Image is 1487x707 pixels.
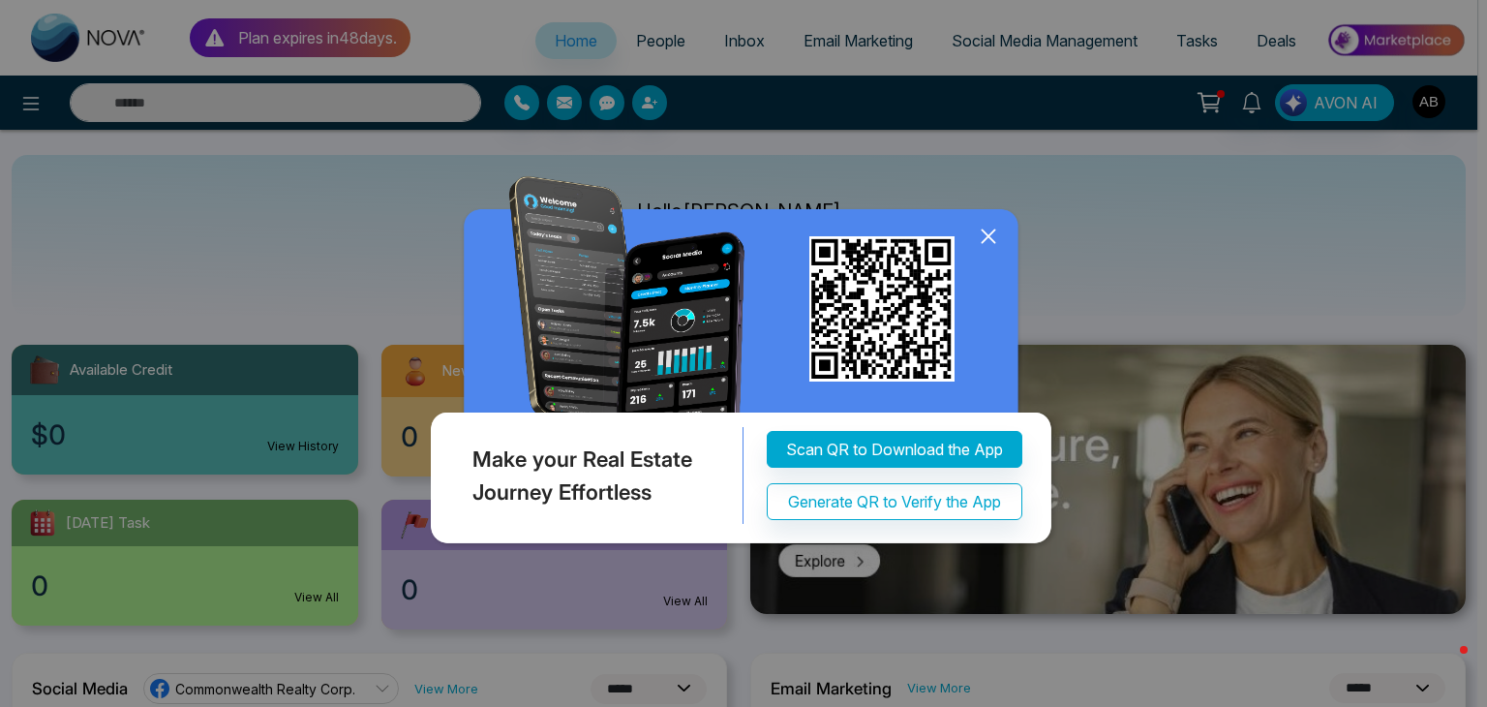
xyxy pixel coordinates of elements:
[426,428,743,525] div: Make your Real Estate Journey Effortless
[767,432,1022,469] button: Scan QR to Download the App
[1421,641,1468,688] iframe: Intercom live chat
[426,176,1061,553] img: QRModal
[767,484,1022,521] button: Generate QR to Verify the App
[809,236,955,382] img: qr_for_download_app.png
